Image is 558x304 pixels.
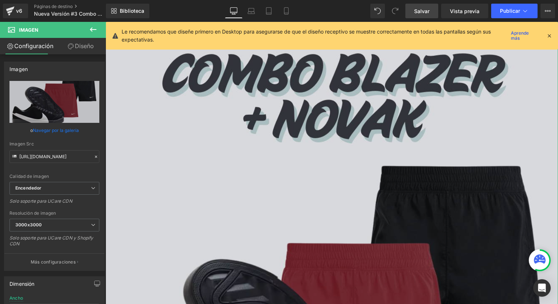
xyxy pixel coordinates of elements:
[120,8,144,14] span: Biblioteca
[491,4,538,18] button: Publicar
[75,42,94,50] font: Diseño
[34,11,104,17] span: Nueva Versión #3 Combo Zapatos Blazer + [PERSON_NAME]
[414,7,429,15] span: Salvar
[9,277,35,287] div: Dimensión
[450,7,479,15] span: Vista previa
[508,31,540,40] a: Aprende más
[31,259,76,265] p: Más configuraciones
[9,174,99,179] div: Calidad de imagen
[9,296,23,301] div: Ancho
[370,4,385,18] button: Undo
[54,38,107,54] a: Diseño
[122,28,491,43] font: Le recomendamos que diseñe primero en Desktop para asegurarse de que el diseño receptivo se muest...
[33,124,79,137] a: Navegar por la galería
[9,235,99,252] div: Solo soporte para UCare CDN y Shopify CDN
[14,42,53,50] font: Configuración
[4,253,104,270] button: Más configuraciones
[388,4,402,18] button: Redo
[9,150,99,163] input: Enlace
[260,4,278,18] a: Tablet
[9,141,99,147] div: Imagen Src
[15,6,24,16] div: v6
[3,4,28,18] a: v6
[15,222,42,227] b: 3000x3000
[9,198,99,209] div: Solo soporte para UCare CDN
[19,27,38,33] span: Imagen
[441,4,488,18] a: Vista previa
[533,279,551,297] div: Abra Intercom Messenger
[500,8,520,14] span: Publicar
[540,4,555,18] button: More
[34,4,118,9] a: Páginas de destino
[9,62,28,72] div: Imagen
[15,185,41,191] b: Encendedor
[278,4,295,18] a: Mobile
[9,211,99,216] div: Resolución de imagen
[30,128,33,133] font: o
[242,4,260,18] a: Laptop
[106,4,149,18] a: New Library
[225,4,242,18] a: Desktop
